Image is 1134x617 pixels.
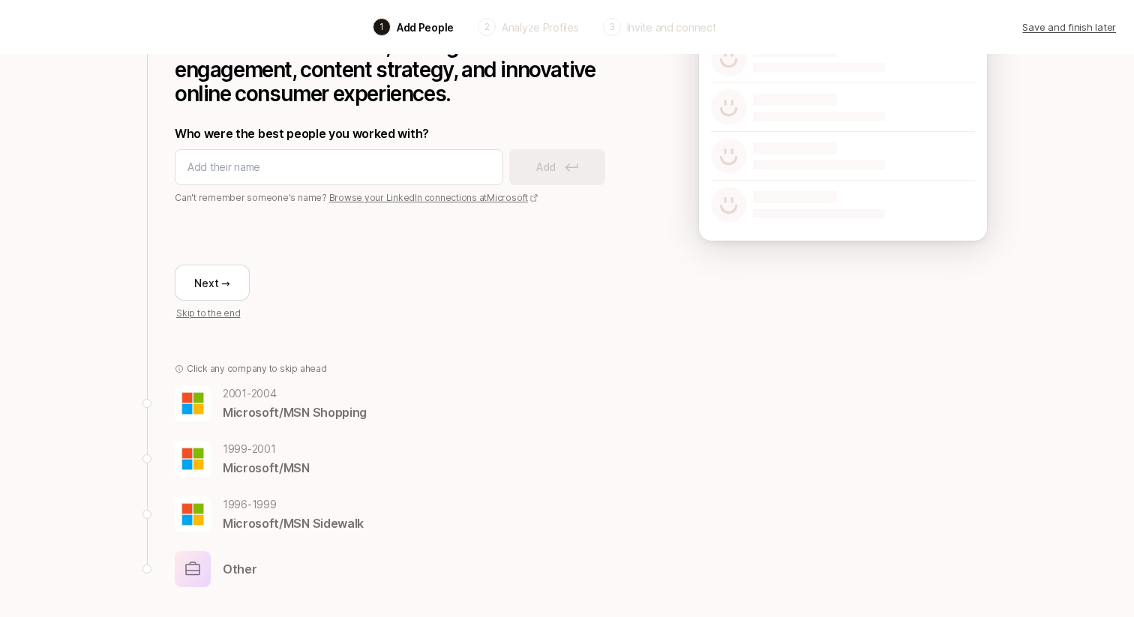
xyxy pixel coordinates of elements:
[484,20,490,34] p: 2
[175,496,211,532] img: 06f016e3_b5c6_4ce4_9889_b7cefb1a18b4.jpg
[397,19,454,35] p: Add People
[223,440,310,458] p: 1999 - 2001
[711,40,747,76] img: default-avatar.svg
[1022,19,1116,34] p: Save and finish later
[502,19,579,35] p: Analyze Profiles
[187,158,490,176] input: Add their name
[175,10,625,106] p: At Microsoft, you led global digital marketing initiatives for Windows, driving brand engagement,...
[175,191,625,205] p: Can't remember someone's name?
[175,265,250,301] button: Next →
[223,403,367,422] p: Microsoft/MSN Shopping
[175,551,211,587] img: other-company-logo.svg
[223,458,310,478] p: Microsoft/MSN
[223,514,364,533] p: Microsoft/MSN Sidewalk
[175,385,211,421] img: 06f016e3_b5c6_4ce4_9889_b7cefb1a18b4.jpg
[223,496,364,514] p: 1996 - 1999
[187,362,327,376] p: Click any company to skip ahead
[711,187,747,223] img: default-avatar.svg
[711,138,747,174] img: default-avatar.svg
[627,19,716,35] p: Invite and connect
[175,124,625,143] p: Who were the best people you worked with?
[609,20,615,34] p: 3
[175,441,211,477] img: 06f016e3_b5c6_4ce4_9889_b7cefb1a18b4.jpg
[176,307,240,320] p: Skip to the end
[223,559,256,579] p: Other
[223,385,367,403] p: 2001 - 2004
[379,20,384,34] p: 1
[711,89,747,125] img: default-avatar.svg
[329,192,538,203] a: Browse your LinkedIn connections atMicrosoft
